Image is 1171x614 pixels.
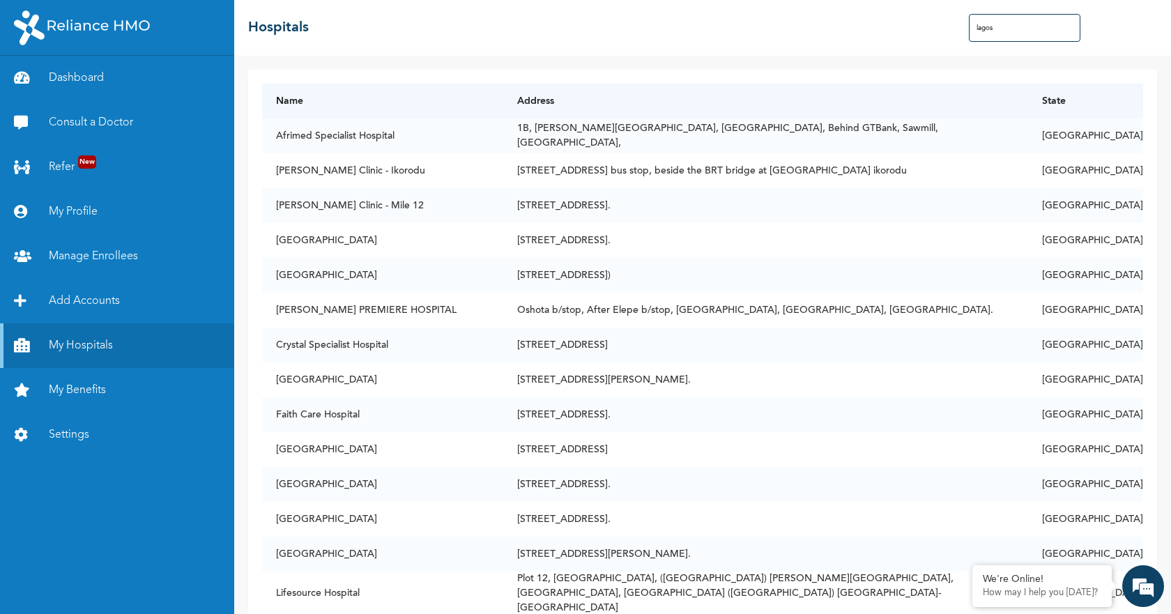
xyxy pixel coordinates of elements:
[983,574,1101,585] div: We're Online!
[262,153,503,188] td: [PERSON_NAME] Clinic - Ikorodu
[1028,467,1143,502] td: [GEOGRAPHIC_DATA]
[503,223,1028,258] td: [STREET_ADDRESS].
[503,537,1028,571] td: [STREET_ADDRESS][PERSON_NAME].
[503,118,1028,153] td: 1B, [PERSON_NAME][GEOGRAPHIC_DATA], [GEOGRAPHIC_DATA], Behind GTBank, Sawmill, [GEOGRAPHIC_DATA],
[26,70,56,105] img: d_794563401_company_1708531726252_794563401
[1028,432,1143,467] td: [GEOGRAPHIC_DATA]
[262,293,503,328] td: [PERSON_NAME] PREMIERE HOSPITAL
[262,328,503,362] td: Crystal Specialist Hospital
[1028,502,1143,537] td: [GEOGRAPHIC_DATA]
[14,10,150,45] img: RelianceHMO's Logo
[503,188,1028,223] td: [STREET_ADDRESS].
[1028,537,1143,571] td: [GEOGRAPHIC_DATA]
[78,155,96,169] span: New
[983,588,1101,599] p: How may I help you today?
[262,258,503,293] td: [GEOGRAPHIC_DATA]
[503,432,1028,467] td: [STREET_ADDRESS]
[7,497,137,507] span: Conversation
[503,84,1028,118] th: Address
[248,17,309,38] h2: Hospitals
[262,467,503,502] td: [GEOGRAPHIC_DATA]
[262,188,503,223] td: [PERSON_NAME] Clinic - Mile 12
[81,197,192,338] span: We're online!
[503,397,1028,432] td: [STREET_ADDRESS].
[503,502,1028,537] td: [STREET_ADDRESS].
[262,362,503,397] td: [GEOGRAPHIC_DATA]
[503,362,1028,397] td: [STREET_ADDRESS][PERSON_NAME].
[1028,84,1143,118] th: State
[229,7,262,40] div: Minimize live chat window
[969,14,1080,42] input: Search Hospitals...
[137,473,266,516] div: FAQs
[262,118,503,153] td: Afrimed Specialist Hospital
[1028,362,1143,397] td: [GEOGRAPHIC_DATA]
[262,397,503,432] td: Faith Care Hospital
[262,223,503,258] td: [GEOGRAPHIC_DATA]
[503,467,1028,502] td: [STREET_ADDRESS].
[262,502,503,537] td: [GEOGRAPHIC_DATA]
[1028,188,1143,223] td: [GEOGRAPHIC_DATA]
[1028,223,1143,258] td: [GEOGRAPHIC_DATA]
[503,328,1028,362] td: [STREET_ADDRESS]
[503,258,1028,293] td: [STREET_ADDRESS])
[262,537,503,571] td: [GEOGRAPHIC_DATA]
[1028,293,1143,328] td: [GEOGRAPHIC_DATA]
[1028,153,1143,188] td: [GEOGRAPHIC_DATA]
[1028,397,1143,432] td: [GEOGRAPHIC_DATA]
[503,153,1028,188] td: [STREET_ADDRESS] bus stop, beside the BRT bridge at [GEOGRAPHIC_DATA] ikorodu
[503,293,1028,328] td: Oshota b/stop, After Elepe b/stop, [GEOGRAPHIC_DATA], [GEOGRAPHIC_DATA], [GEOGRAPHIC_DATA].
[7,424,266,473] textarea: Type your message and hit 'Enter'
[1028,328,1143,362] td: [GEOGRAPHIC_DATA]
[1028,258,1143,293] td: [GEOGRAPHIC_DATA]
[262,84,503,118] th: Name
[72,78,234,96] div: Chat with us now
[262,432,503,467] td: [GEOGRAPHIC_DATA]
[1028,118,1143,153] td: [GEOGRAPHIC_DATA]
